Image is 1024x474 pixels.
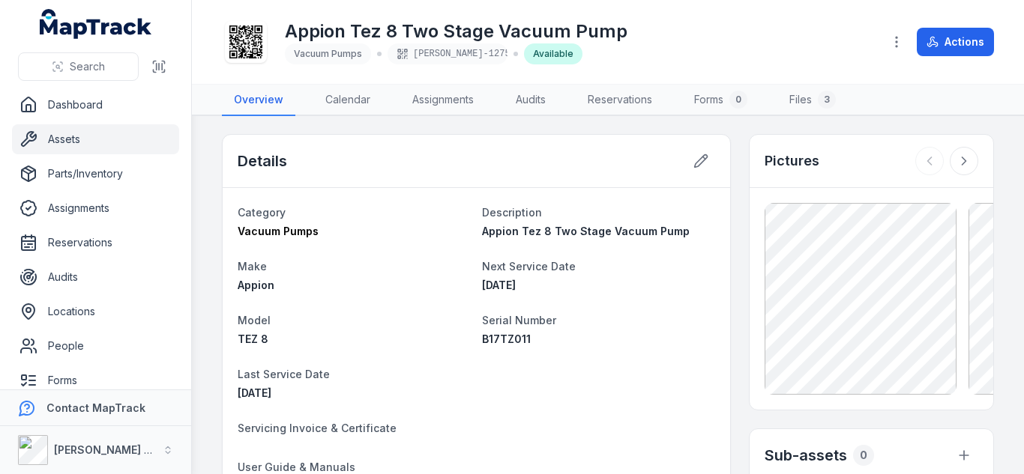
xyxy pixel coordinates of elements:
span: B17TZ011 [482,332,531,345]
div: [PERSON_NAME]-1275 [388,43,508,64]
span: Appion Tez 8 Two Stage Vacuum Pump [482,225,690,237]
span: [DATE] [238,386,271,399]
span: User Guide & Manuals [238,461,355,473]
a: Audits [504,85,558,116]
a: Reservations [576,85,664,116]
h2: Details [238,151,287,171]
h2: Sub-assets [765,445,847,466]
span: Model [238,314,271,326]
span: Vacuum Pumps [294,48,362,59]
button: Search [18,52,139,81]
h1: Appion Tez 8 Two Stage Vacuum Pump [285,19,627,43]
a: Assignments [400,85,486,116]
a: Files3 [777,85,848,116]
span: Next Service Date [482,260,576,273]
div: 3 [818,91,836,109]
span: Last Service Date [238,368,330,380]
a: Locations [12,297,179,326]
span: Appion [238,279,274,291]
a: Forms0 [682,85,759,116]
time: 19/08/2026, 12:00:00 am [482,279,516,291]
span: TEZ 8 [238,332,268,345]
a: Parts/Inventory [12,159,179,189]
button: Actions [917,28,994,56]
span: Vacuum Pumps [238,225,319,237]
span: Make [238,260,267,273]
span: [DATE] [482,279,516,291]
time: 19/08/2025, 12:00:00 am [238,386,271,399]
a: Assets [12,124,179,154]
a: Audits [12,262,179,292]
a: Assignments [12,193,179,223]
a: Dashboard [12,90,179,120]
span: Description [482,206,542,219]
a: Calendar [313,85,382,116]
span: Serial Number [482,314,556,326]
span: Search [70,59,105,74]
div: 0 [729,91,747,109]
span: Servicing Invoice & Certificate [238,422,397,434]
a: MapTrack [40,9,152,39]
strong: [PERSON_NAME] Air [54,443,158,456]
div: 0 [853,445,874,466]
span: Category [238,206,286,219]
div: Available [524,43,582,64]
h3: Pictures [765,151,819,171]
a: Overview [222,85,295,116]
a: Reservations [12,228,179,258]
strong: Contact MapTrack [46,401,145,414]
a: People [12,331,179,361]
a: Forms [12,365,179,395]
